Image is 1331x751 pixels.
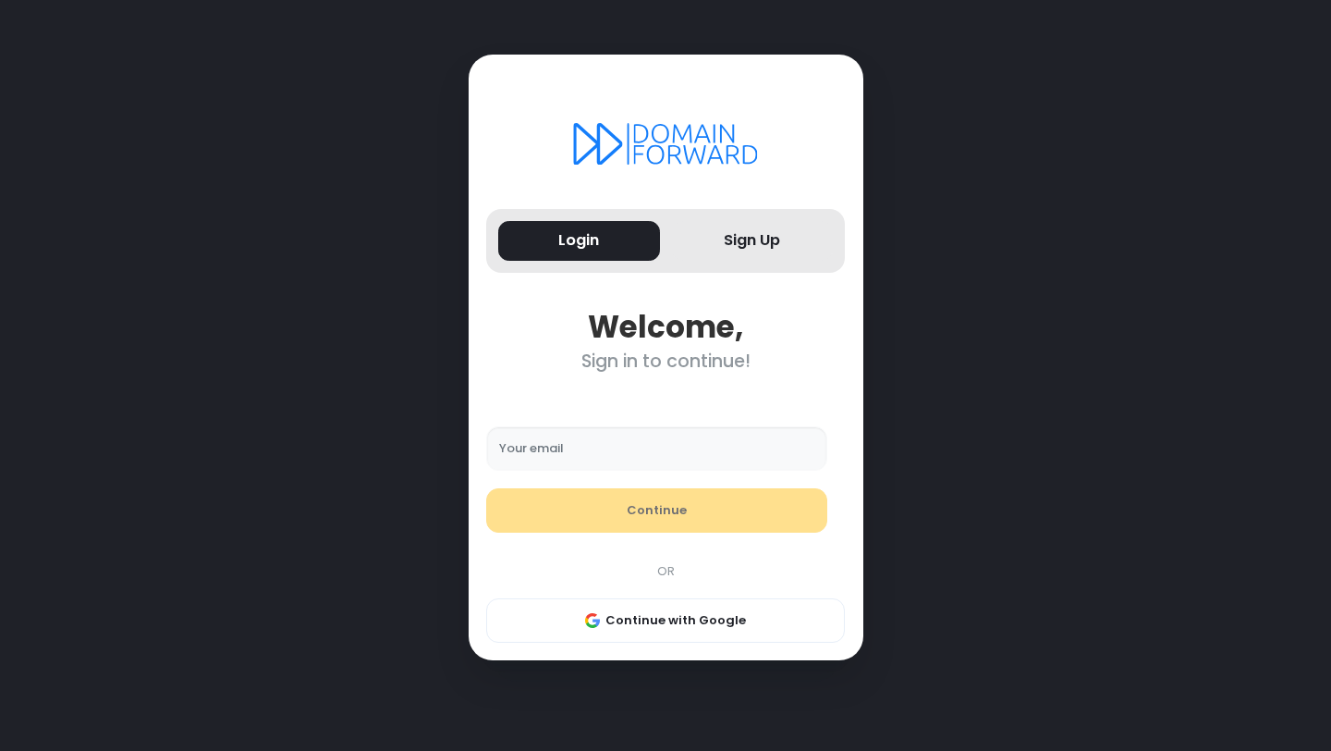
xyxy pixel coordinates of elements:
button: Sign Up [672,221,834,261]
div: Sign in to continue! [486,351,845,372]
button: Login [498,221,660,261]
div: OR [477,562,854,581]
button: Continue with Google [486,598,845,643]
div: Welcome, [486,309,845,345]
